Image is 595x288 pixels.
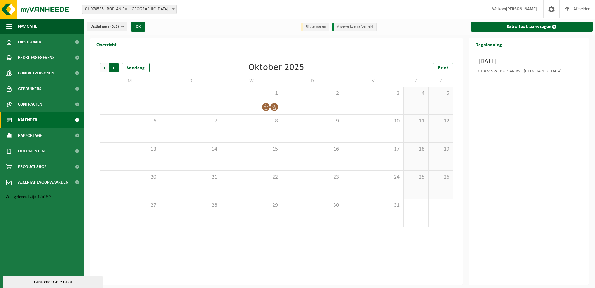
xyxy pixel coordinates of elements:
span: Kalender [18,112,37,128]
span: 19 [432,146,450,153]
td: D [160,75,221,87]
span: Zou geleverd zijn 12u15 ? [2,2,48,7]
span: 15 [224,146,279,153]
span: 16 [285,146,339,153]
div: Oktober 2025 [248,63,304,72]
span: Volgende [109,63,119,72]
h2: Overzicht [90,38,123,50]
span: Vorige [100,63,109,72]
iframe: chat widget [3,274,104,288]
iframe: chat widget [3,192,115,272]
span: 29 [224,202,279,209]
div: 01-078535 - BOPLAN BV - [GEOGRAPHIC_DATA] [478,69,580,75]
span: 14 [163,146,218,153]
button: Vestigingen(3/3) [87,22,127,31]
span: 5 [432,90,450,97]
td: W [221,75,282,87]
div: Zou geleverd zijn 12u15 ? [2,2,115,7]
td: V [343,75,404,87]
td: Z [404,75,429,87]
span: 25 [407,174,425,181]
strong: [PERSON_NAME] [506,7,537,12]
span: Bedrijfsgegevens [18,50,54,65]
span: 6 [103,118,157,125]
span: 10 [346,118,400,125]
a: Print [433,63,453,72]
span: Gebruikers [18,81,41,97]
span: Rapportage [18,128,42,143]
li: Afgewerkt en afgemeld [332,23,377,31]
span: Product Shop [18,159,46,175]
span: Navigatie [18,19,37,34]
div: Vandaag [122,63,150,72]
span: 01-078535 - BOPLAN BV - MOORSELE [82,5,176,14]
a: Extra taak aanvragen [471,22,593,32]
h2: Dagplanning [469,38,508,50]
span: Print [438,65,448,70]
span: Vestigingen [91,22,119,31]
span: 7 [163,118,218,125]
span: 2 [285,90,339,97]
span: Contactpersonen [18,65,54,81]
span: 12 [432,118,450,125]
td: M [100,75,160,87]
span: 17 [346,146,400,153]
span: 23 [285,174,339,181]
h3: [DATE] [478,57,580,66]
span: 21 [163,174,218,181]
span: 20 [103,174,157,181]
span: Documenten [18,143,45,159]
span: 24 [346,174,400,181]
li: Uit te voeren [301,23,329,31]
td: Z [429,75,453,87]
count: (3/3) [110,25,119,29]
span: 9 [285,118,339,125]
span: 22 [224,174,279,181]
span: 8 [224,118,279,125]
span: 31 [346,202,400,209]
span: 3 [346,90,400,97]
td: D [282,75,343,87]
span: 13 [103,146,157,153]
span: Contracten [18,97,42,112]
span: 18 [407,146,425,153]
span: 27 [103,202,157,209]
span: Acceptatievoorwaarden [18,175,68,190]
span: 28 [163,202,218,209]
button: OK [131,22,145,32]
span: 26 [432,174,450,181]
span: 30 [285,202,339,209]
span: 1 [224,90,279,97]
span: 11 [407,118,425,125]
span: 4 [407,90,425,97]
span: Dashboard [18,34,41,50]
